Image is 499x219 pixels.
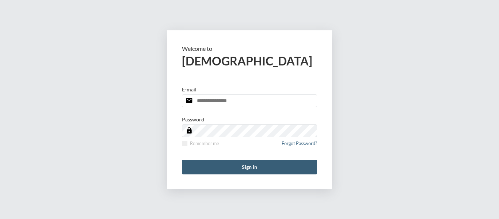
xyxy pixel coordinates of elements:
[182,54,317,68] h2: [DEMOGRAPHIC_DATA]
[182,141,219,146] label: Remember me
[182,116,204,122] p: Password
[282,141,317,151] a: Forgot Password?
[182,86,197,92] p: E-mail
[182,160,317,174] button: Sign in
[182,45,317,52] p: Welcome to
